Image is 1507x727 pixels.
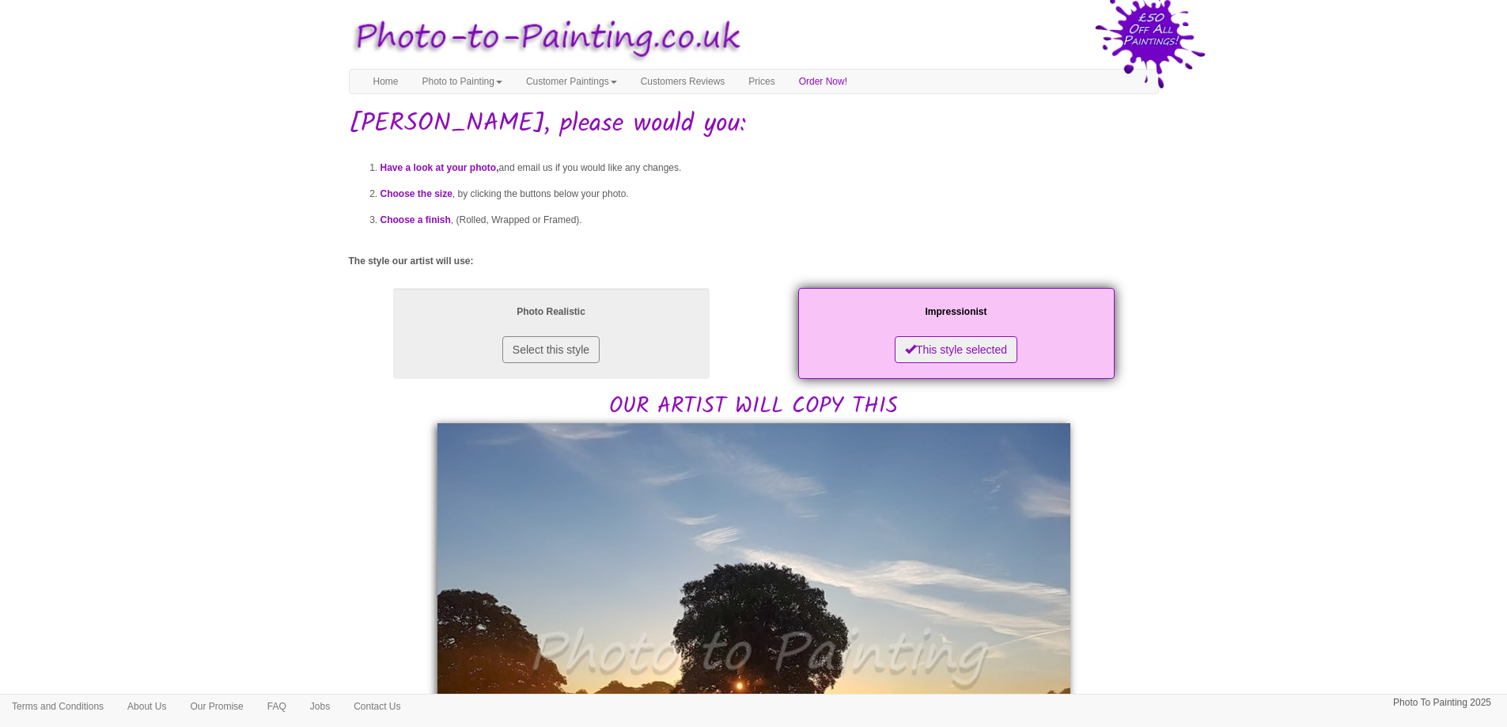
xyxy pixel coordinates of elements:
[298,695,342,718] a: Jobs
[411,70,514,93] a: Photo to Painting
[514,70,629,93] a: Customer Paintings
[381,188,452,199] span: Choose the size
[342,695,412,718] a: Contact Us
[787,70,859,93] a: Order Now!
[381,207,1159,233] li: , (Rolled, Wrapped or Framed).
[381,181,1159,207] li: , by clicking the buttons below your photo.
[349,255,474,268] label: The style our artist will use:
[502,336,600,363] button: Select this style
[381,162,499,173] span: Have a look at your photo,
[178,695,255,718] a: Our Promise
[349,284,1159,419] h2: OUR ARTIST WILL COPY THIS
[1393,695,1491,711] p: Photo To Painting 2025
[736,70,786,93] a: Prices
[895,336,1017,363] button: This style selected
[381,214,451,225] span: Choose a finish
[362,70,411,93] a: Home
[256,695,298,718] a: FAQ
[381,155,1159,181] li: and email us if you would like any changes.
[115,695,178,718] a: About Us
[629,70,737,93] a: Customers Reviews
[349,110,1159,138] h1: [PERSON_NAME], please would you:
[814,304,1099,320] p: Impressionist
[341,8,746,69] img: Photo to Painting
[409,304,694,320] p: Photo Realistic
